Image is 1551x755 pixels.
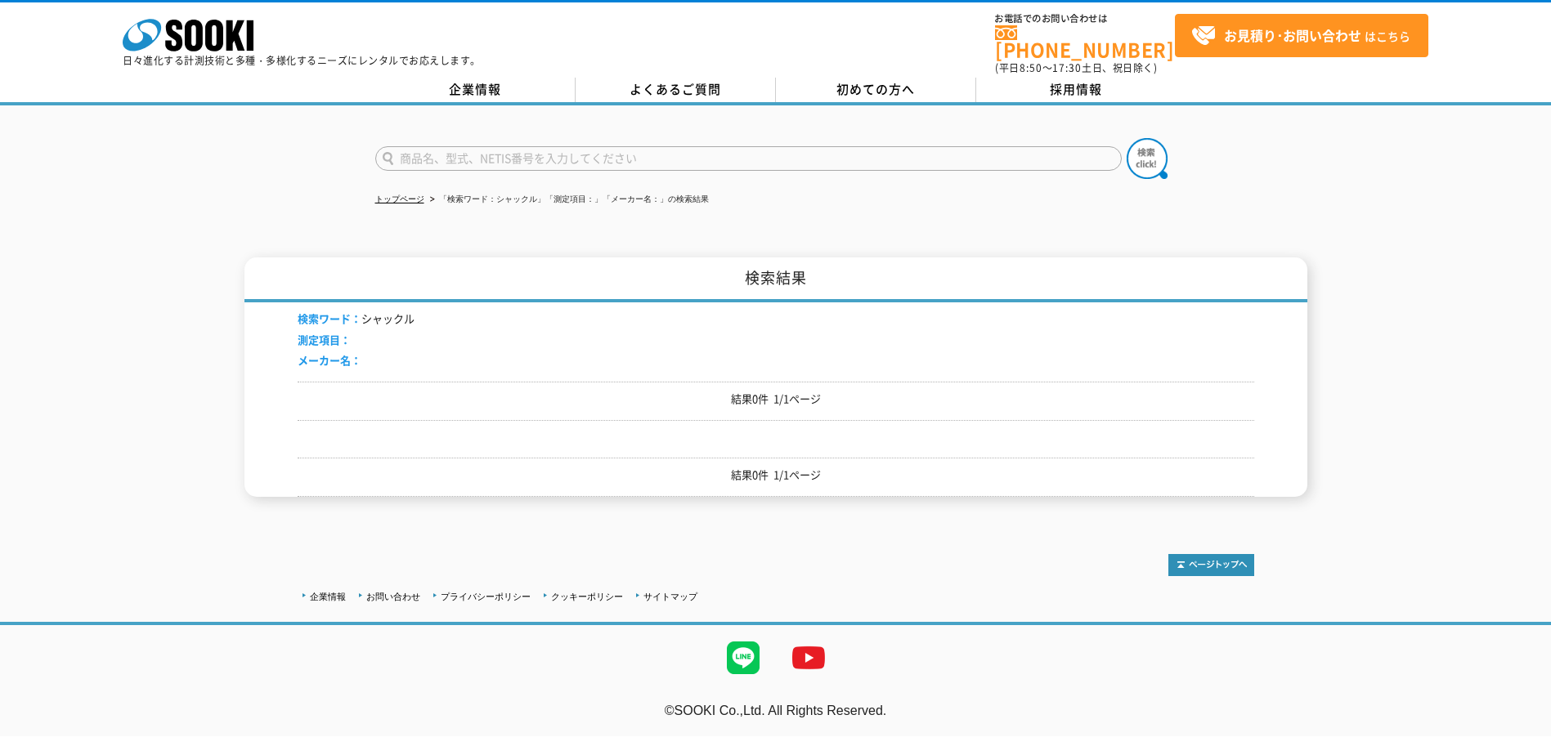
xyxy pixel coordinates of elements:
img: LINE [711,625,776,690]
h1: 検索結果 [244,257,1307,302]
span: (平日 ～ 土日、祝日除く) [995,60,1157,75]
li: シャックル [298,310,415,328]
strong: お見積り･お問い合わせ [1224,25,1361,45]
span: 測定項目： [298,332,351,347]
p: 結果0件 1/1ページ [298,467,1254,484]
li: 「検索ワード：シャックル」「測定項目：」「メーカー名：」の検索結果 [427,191,709,208]
a: 企業情報 [375,78,576,102]
a: テストMail [1488,720,1551,734]
p: 日々進化する計測技術と多種・多様化するニーズにレンタルでお応えします。 [123,56,481,65]
span: お電話でのお問い合わせは [995,14,1175,24]
span: メーカー名： [298,352,361,368]
img: btn_search.png [1127,138,1168,179]
span: 初めての方へ [836,80,915,98]
a: [PHONE_NUMBER] [995,25,1175,59]
img: トップページへ [1168,554,1254,576]
a: トップページ [375,194,424,203]
a: 採用情報 [976,78,1177,102]
span: 検索ワード： [298,310,361,326]
a: プライバシーポリシー [441,592,531,601]
span: はこちら [1191,24,1410,48]
span: 17:30 [1052,60,1082,75]
img: YouTube [776,625,841,690]
a: お問い合わせ [366,592,420,601]
a: 初めての方へ [776,78,976,102]
a: クッキーポリシー [551,592,623,601]
a: サイトマップ [643,592,697,601]
p: 結果0件 1/1ページ [298,391,1254,408]
a: よくあるご質問 [576,78,776,102]
a: お見積り･お問い合わせはこちら [1175,14,1428,57]
a: 企業情報 [310,592,346,601]
span: 8:50 [1020,60,1042,75]
input: 商品名、型式、NETIS番号を入力してください [375,146,1122,171]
